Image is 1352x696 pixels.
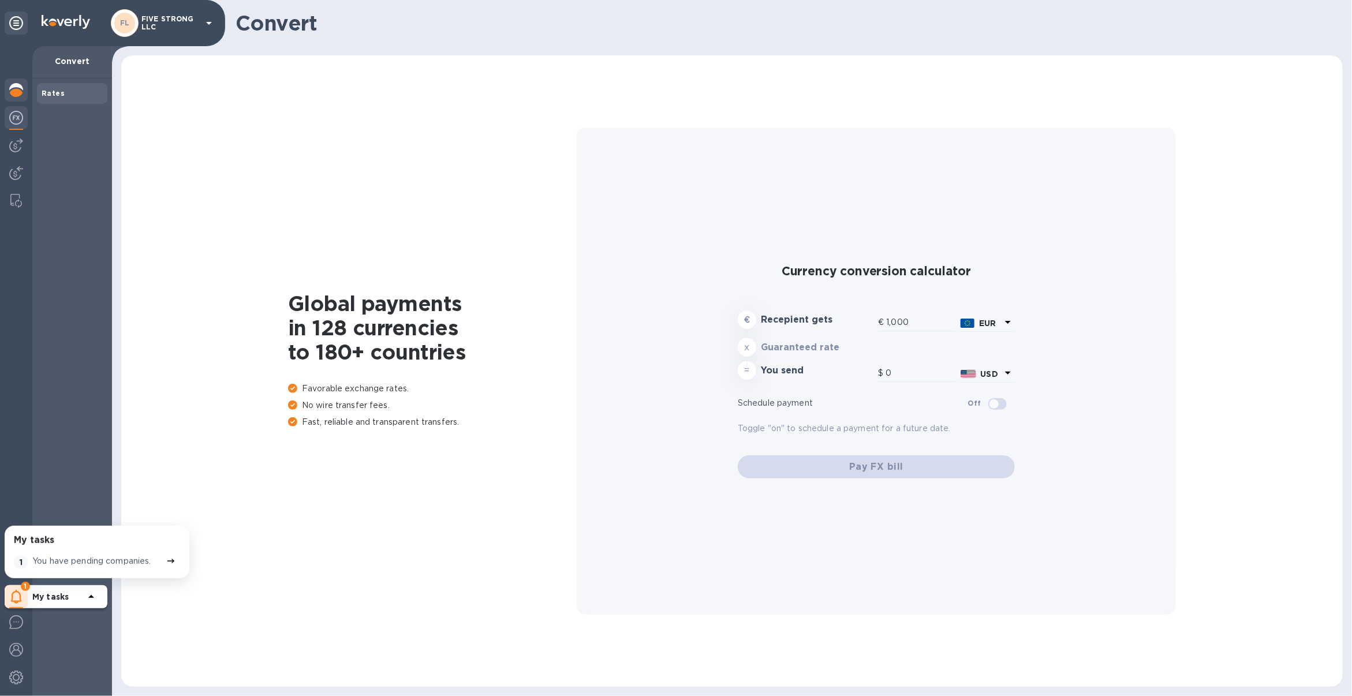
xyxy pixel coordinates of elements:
p: Favorable exchange rates. [288,383,577,395]
p: You have pending companies. [32,555,151,567]
b: FL [120,18,130,27]
img: Logo [42,15,90,29]
p: Fast, reliable and transparent transfers. [288,416,577,428]
b: EUR [979,319,996,328]
input: Amount [886,314,956,331]
h3: Recepient gets [761,315,873,325]
p: Schedule payment [738,397,968,409]
b: Rates [42,89,65,98]
b: USD [981,369,998,379]
h3: You send [761,365,873,376]
h3: Guaranteed rate [761,342,873,353]
div: x [738,338,756,357]
p: No wire transfer fees. [288,399,577,411]
h1: Global payments in 128 currencies to 180+ countries [288,291,577,364]
h2: Currency conversion calculator [738,264,1015,278]
span: 1 [21,582,30,591]
p: Toggle "on" to schedule a payment for a future date. [738,422,1015,435]
b: My tasks [32,592,69,601]
strong: € [744,315,750,324]
b: Off [968,399,981,407]
p: FIVE STRONG LLC [141,15,199,31]
h3: My tasks [14,535,54,546]
img: Foreign exchange [9,111,23,125]
img: USD [961,370,976,378]
span: 1 [14,555,28,569]
input: Amount [886,365,956,382]
div: = [738,361,756,380]
div: $ [878,365,886,382]
p: Convert [42,55,103,67]
div: Unpin categories [5,12,28,35]
h1: Convert [236,11,1334,35]
div: € [878,314,886,331]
